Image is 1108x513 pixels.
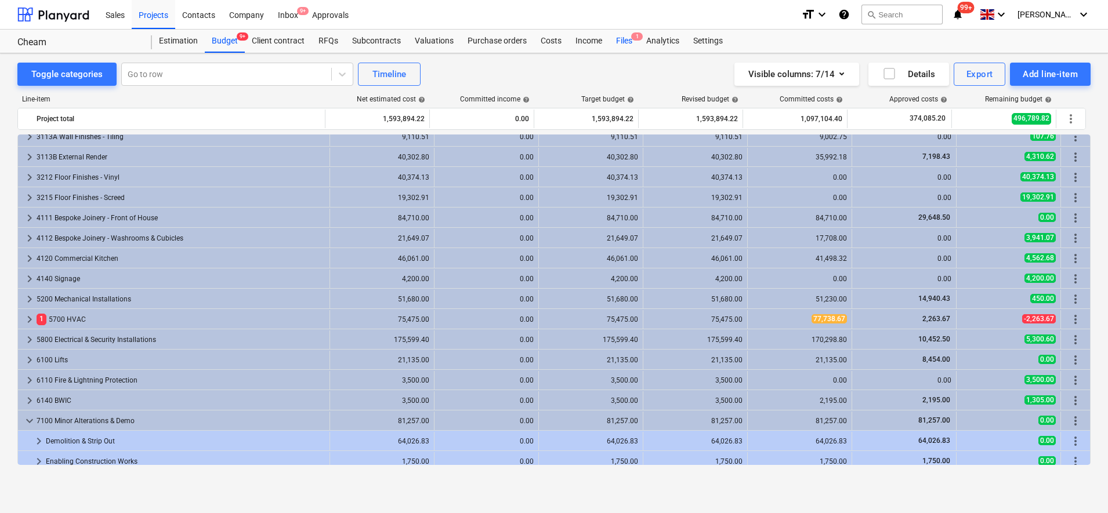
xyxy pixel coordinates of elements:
[1064,112,1078,126] span: More actions
[439,356,534,364] div: 0.00
[335,315,429,323] div: 75,475.00
[985,95,1052,103] div: Remaining budget
[23,170,37,184] span: keyboard_arrow_right
[780,95,843,103] div: Committed costs
[1024,395,1056,405] span: 1,305.00
[1069,170,1082,184] span: More actions
[439,437,534,445] div: 0.00
[439,417,534,425] div: 0.00
[752,194,847,202] div: 0.00
[37,128,325,146] div: 3113A Wall Finishes - Tiling
[544,417,638,425] div: 81,257.00
[439,194,534,202] div: 0.00
[534,30,569,53] div: Costs
[544,153,638,161] div: 40,302.80
[752,376,847,384] div: 0.00
[416,96,425,103] span: help
[1077,8,1091,21] i: keyboard_arrow_down
[31,67,103,82] div: Toggle categories
[648,275,743,283] div: 4,200.00
[1069,211,1082,225] span: More actions
[1042,96,1052,103] span: help
[312,30,345,53] div: RFQs
[37,330,325,349] div: 5800 Electrical & Security Installations
[958,2,975,13] span: 99+
[889,95,947,103] div: Approved costs
[812,314,847,323] span: 77,738.67
[1069,454,1082,468] span: More actions
[857,194,951,202] div: 0.00
[335,153,429,161] div: 40,302.80
[752,356,847,364] div: 21,135.00
[857,275,951,283] div: 0.00
[297,7,309,15] span: 9+
[857,254,951,263] div: 0.00
[335,417,429,425] div: 81,257.00
[1038,456,1056,465] span: 0.00
[648,214,743,222] div: 84,710.00
[439,295,534,303] div: 0.00
[648,295,743,303] div: 51,680.00
[648,234,743,242] div: 21,649.07
[1024,375,1056,384] span: 3,500.00
[966,67,993,82] div: Export
[461,30,534,53] a: Purchase orders
[752,214,847,222] div: 84,710.00
[335,194,429,202] div: 19,302.91
[867,10,876,19] span: search
[372,67,406,82] div: Timeline
[335,234,429,242] div: 21,649.07
[17,95,326,103] div: Line-item
[1069,272,1082,286] span: More actions
[152,30,205,53] div: Estimation
[752,336,847,344] div: 170,298.80
[439,275,534,283] div: 0.00
[1022,314,1056,323] span: -2,263.67
[861,5,943,24] button: Search
[544,234,638,242] div: 21,649.07
[921,396,951,404] span: 2,195.00
[752,234,847,242] div: 17,708.00
[544,376,638,384] div: 3,500.00
[917,416,951,424] span: 81,257.00
[682,95,738,103] div: Revised budget
[752,153,847,161] div: 35,992.18
[37,412,325,430] div: 7100 Minor Alterations & Demo
[648,173,743,181] div: 40,374.13
[1069,333,1082,347] span: More actions
[908,114,947,123] span: 374,085.20
[544,315,638,323] div: 75,475.00
[1069,252,1082,265] span: More actions
[23,211,37,225] span: keyboard_arrow_right
[686,30,730,53] div: Settings
[917,213,951,221] span: 29,648.50
[335,356,429,364] div: 21,135.00
[544,356,638,364] div: 21,135.00
[1038,213,1056,222] span: 0.00
[882,67,935,82] div: Details
[639,30,686,53] a: Analytics
[17,63,117,86] button: Toggle categories
[205,30,245,53] a: Budget9+
[569,30,609,53] div: Income
[335,437,429,445] div: 64,026.83
[37,351,325,369] div: 6100 Lifts
[335,396,429,405] div: 3,500.00
[439,457,534,465] div: 0.00
[917,335,951,343] span: 10,452.50
[358,63,421,86] button: Timeline
[23,191,37,205] span: keyboard_arrow_right
[1024,334,1056,344] span: 5,300.60
[1069,414,1082,428] span: More actions
[857,234,951,242] div: 0.00
[1069,434,1082,448] span: More actions
[938,96,947,103] span: help
[1069,191,1082,205] span: More actions
[868,63,949,86] button: Details
[37,168,325,187] div: 3212 Floor Finishes - Vinyl
[439,376,534,384] div: 0.00
[1069,373,1082,387] span: More actions
[544,194,638,202] div: 19,302.91
[1069,353,1082,367] span: More actions
[32,434,46,448] span: keyboard_arrow_right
